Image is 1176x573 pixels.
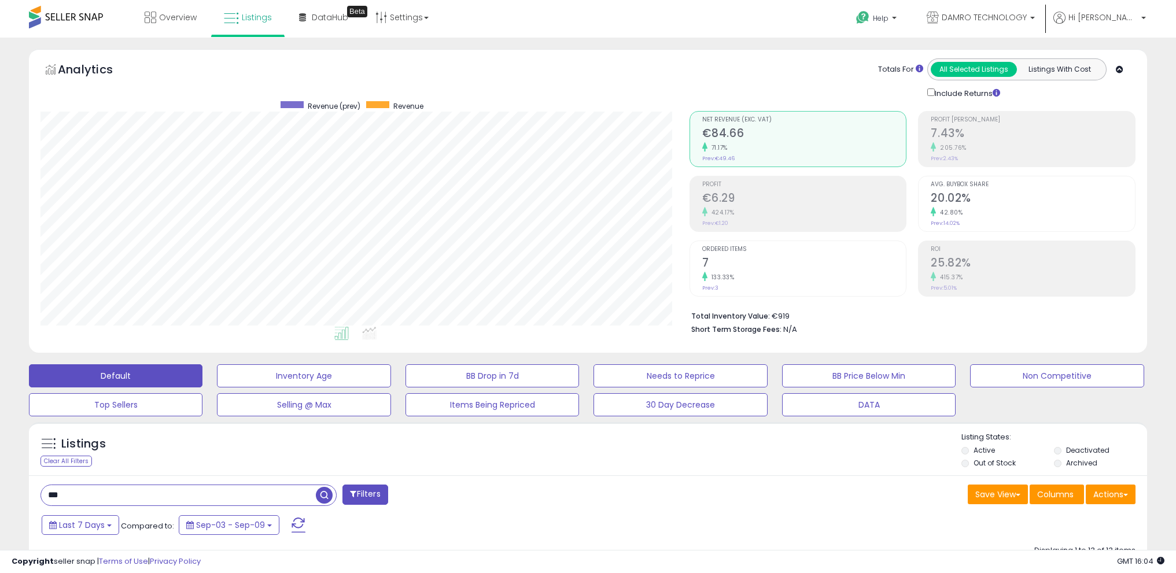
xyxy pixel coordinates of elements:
span: Overview [159,12,197,23]
button: All Selected Listings [931,62,1017,77]
button: BB Drop in 7d [405,364,579,387]
span: Columns [1037,489,1074,500]
h2: 7.43% [931,127,1135,142]
h2: 7 [702,256,906,272]
button: Items Being Repriced [405,393,579,416]
span: Listings [242,12,272,23]
h2: 25.82% [931,256,1135,272]
small: 71.17% [707,143,728,152]
button: Non Competitive [970,364,1144,387]
span: Hi [PERSON_NAME] [1068,12,1138,23]
small: Prev: 14.02% [931,220,960,227]
small: Prev: €49.46 [702,155,735,162]
small: 415.37% [936,273,963,282]
button: Last 7 Days [42,515,119,535]
button: Listings With Cost [1016,62,1103,77]
button: Needs to Reprice [593,364,767,387]
p: Listing States: [961,432,1147,443]
div: Clear All Filters [40,456,92,467]
h2: €84.66 [702,127,906,142]
li: €919 [691,308,1127,322]
span: Help [873,13,889,23]
h2: €6.29 [702,191,906,207]
small: 424.17% [707,208,735,217]
button: DATA [782,393,956,416]
i: Get Help [856,10,870,25]
button: BB Price Below Min [782,364,956,387]
a: Help [847,2,908,38]
div: Include Returns [919,86,1014,99]
span: Last 7 Days [59,519,105,531]
small: 205.76% [936,143,967,152]
h2: 20.02% [931,191,1135,207]
b: Short Term Storage Fees: [691,324,781,334]
span: Profit [702,182,906,188]
label: Deactivated [1066,445,1109,455]
small: Prev: 5.01% [931,284,957,291]
div: Totals For [878,64,923,75]
label: Archived [1066,458,1097,468]
small: 133.33% [707,273,735,282]
small: Prev: 3 [702,284,718,291]
button: Default [29,364,202,387]
span: DataHub [312,12,348,23]
button: Selling @ Max [217,393,390,416]
span: Profit [PERSON_NAME] [931,117,1135,123]
span: Compared to: [121,520,174,531]
span: ROI [931,246,1135,253]
span: Revenue [393,101,423,111]
h5: Analytics [58,61,135,80]
button: Top Sellers [29,393,202,416]
button: Save View [968,485,1028,504]
button: Filters [342,485,388,505]
small: 42.80% [936,208,963,217]
a: Terms of Use [99,556,148,567]
small: Prev: €1.20 [702,220,728,227]
div: seller snap | | [12,556,201,567]
span: Net Revenue (Exc. VAT) [702,117,906,123]
span: Ordered Items [702,246,906,253]
span: N/A [783,324,797,335]
button: Columns [1030,485,1084,504]
label: Out of Stock [974,458,1016,468]
span: Sep-03 - Sep-09 [196,519,265,531]
a: Hi [PERSON_NAME] [1053,12,1146,38]
button: Sep-03 - Sep-09 [179,515,279,535]
small: Prev: 2.43% [931,155,958,162]
button: Inventory Age [217,364,390,387]
span: DAMRO TECHNOLOGY [942,12,1027,23]
a: Privacy Policy [150,556,201,567]
b: Total Inventory Value: [691,311,770,321]
h5: Listings [61,436,106,452]
div: Tooltip anchor [347,6,367,17]
span: 2025-09-17 16:04 GMT [1117,556,1164,567]
button: Actions [1086,485,1136,504]
span: Avg. Buybox Share [931,182,1135,188]
label: Active [974,445,995,455]
span: Revenue (prev) [308,101,360,111]
button: 30 Day Decrease [593,393,767,416]
strong: Copyright [12,556,54,567]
